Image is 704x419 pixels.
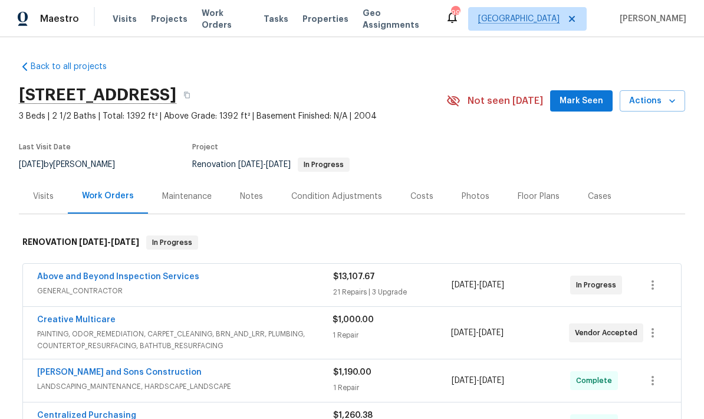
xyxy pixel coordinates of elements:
[291,191,382,202] div: Condition Adjustments
[79,238,107,246] span: [DATE]
[479,281,504,289] span: [DATE]
[151,13,187,25] span: Projects
[302,13,348,25] span: Properties
[452,281,476,289] span: [DATE]
[451,327,504,339] span: -
[37,368,202,377] a: [PERSON_NAME] and Sons Construction
[238,161,291,169] span: -
[333,329,450,341] div: 1 Repair
[240,191,263,202] div: Notes
[550,90,613,112] button: Mark Seen
[19,143,71,150] span: Last Visit Date
[37,316,116,324] a: Creative Multicare
[333,382,452,394] div: 1 Repair
[19,61,132,73] a: Back to all projects
[576,375,617,387] span: Complete
[588,191,611,202] div: Cases
[452,279,504,291] span: -
[238,161,263,169] span: [DATE]
[410,191,433,202] div: Costs
[479,377,504,385] span: [DATE]
[192,143,218,150] span: Project
[620,90,685,112] button: Actions
[40,13,79,25] span: Maestro
[333,273,375,281] span: $13,107.67
[363,7,431,31] span: Geo Assignments
[82,190,134,202] div: Work Orders
[479,329,504,337] span: [DATE]
[451,329,476,337] span: [DATE]
[333,368,371,377] span: $1,190.00
[333,286,452,298] div: 21 Repairs | 3 Upgrade
[192,161,350,169] span: Renovation
[22,235,139,250] h6: RENOVATION
[162,191,212,202] div: Maintenance
[264,15,288,23] span: Tasks
[299,161,348,168] span: In Progress
[575,327,642,339] span: Vendor Accepted
[518,191,560,202] div: Floor Plans
[37,328,333,352] span: PAINTING, ODOR_REMEDIATION, CARPET_CLEANING, BRN_AND_LRR, PLUMBING, COUNTERTOP_RESURFACING, BATHT...
[560,94,603,109] span: Mark Seen
[333,316,374,324] span: $1,000.00
[147,237,197,248] span: In Progress
[111,238,139,246] span: [DATE]
[19,110,446,122] span: 3 Beds | 2 1/2 Baths | Total: 1392 ft² | Above Grade: 1392 ft² | Basement Finished: N/A | 2004
[19,224,685,261] div: RENOVATION [DATE]-[DATE]In Progress
[176,84,198,106] button: Copy Address
[629,94,676,109] span: Actions
[37,285,333,297] span: GENERAL_CONTRACTOR
[452,377,476,385] span: [DATE]
[266,161,291,169] span: [DATE]
[19,161,44,169] span: [DATE]
[576,279,621,291] span: In Progress
[202,7,249,31] span: Work Orders
[33,191,54,202] div: Visits
[452,375,504,387] span: -
[615,13,686,25] span: [PERSON_NAME]
[113,13,137,25] span: Visits
[462,191,489,202] div: Photos
[37,273,199,281] a: Above and Beyond Inspection Services
[79,238,139,246] span: -
[19,158,129,172] div: by [PERSON_NAME]
[37,381,333,392] span: LANDSCAPING_MAINTENANCE, HARDSCAPE_LANDSCAPE
[468,95,543,107] span: Not seen [DATE]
